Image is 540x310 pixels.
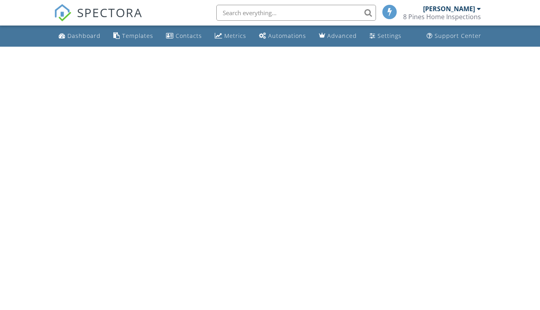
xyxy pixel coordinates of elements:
[378,32,402,39] div: Settings
[212,29,249,43] a: Metrics
[366,29,405,43] a: Settings
[435,32,481,39] div: Support Center
[77,4,142,21] span: SPECTORA
[423,5,475,13] div: [PERSON_NAME]
[403,13,481,21] div: 8 Pines Home Inspections
[110,29,156,43] a: Templates
[268,32,306,39] div: Automations
[423,29,485,43] a: Support Center
[54,11,142,28] a: SPECTORA
[316,29,360,43] a: Advanced
[67,32,101,39] div: Dashboard
[163,29,205,43] a: Contacts
[55,29,104,43] a: Dashboard
[54,4,71,22] img: The Best Home Inspection Software - Spectora
[216,5,376,21] input: Search everything...
[327,32,357,39] div: Advanced
[176,32,202,39] div: Contacts
[256,29,309,43] a: Automations (Basic)
[224,32,246,39] div: Metrics
[122,32,153,39] div: Templates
